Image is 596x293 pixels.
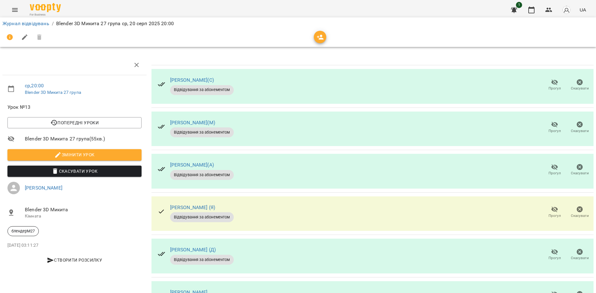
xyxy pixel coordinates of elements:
[7,166,142,177] button: Скасувати Урок
[8,228,38,234] span: блендерМ27
[7,226,39,236] div: блендерМ27
[542,204,567,221] button: Прогул
[25,213,142,219] p: Кімната
[12,167,137,175] span: Скасувати Урок
[571,86,589,91] span: Скасувати
[571,213,589,218] span: Скасувати
[12,119,137,126] span: Попередні уроки
[170,247,216,253] a: [PERSON_NAME] (Д)
[7,2,22,17] button: Menu
[571,255,589,261] span: Скасувати
[567,204,592,221] button: Скасувати
[25,135,142,143] span: Blender 3D Микита 27 група ( 55 хв. )
[170,162,214,168] a: [PERSON_NAME](А)
[562,6,571,14] img: avatar_s.png
[542,119,567,136] button: Прогул
[7,117,142,128] button: Попередні уроки
[542,246,567,263] button: Прогул
[7,149,142,160] button: Змінити урок
[580,7,586,13] span: UA
[2,21,49,26] a: Журнал відвідувань
[170,77,214,83] a: [PERSON_NAME](С)
[170,204,215,210] a: [PERSON_NAME] (Я)
[30,3,61,12] img: Voopty Logo
[567,246,592,263] button: Скасувати
[25,83,44,89] a: ср , 20:00
[12,151,137,158] span: Змінити урок
[577,4,589,16] button: UA
[56,20,174,27] p: Blender 3D Микита 27 група ср, 20 серп 2025 20:00
[7,254,142,266] button: Створити розсилку
[542,161,567,179] button: Прогул
[30,13,61,17] span: For Business
[25,206,142,213] span: Blender 3D Микита
[549,86,561,91] span: Прогул
[571,128,589,134] span: Скасувати
[549,171,561,176] span: Прогул
[549,213,561,218] span: Прогул
[25,90,81,95] a: Blender 3D Микита 27 група
[170,257,234,263] span: Відвідування за абонементом
[567,161,592,179] button: Скасувати
[170,120,215,126] a: [PERSON_NAME](М)
[170,87,234,93] span: Відвідування за абонементом
[2,20,594,27] nav: breadcrumb
[567,76,592,94] button: Скасувати
[52,20,54,27] li: /
[571,171,589,176] span: Скасувати
[516,2,522,8] span: 1
[170,130,234,135] span: Відвідування за абонементом
[10,256,139,264] span: Створити розсилку
[170,214,234,220] span: Відвідування за абонементом
[7,242,142,249] p: [DATE] 03:11:27
[25,185,62,191] a: [PERSON_NAME]
[549,128,561,134] span: Прогул
[542,76,567,94] button: Прогул
[7,103,142,111] span: Урок №13
[170,172,234,178] span: Відвідування за абонементом
[567,119,592,136] button: Скасувати
[549,255,561,261] span: Прогул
